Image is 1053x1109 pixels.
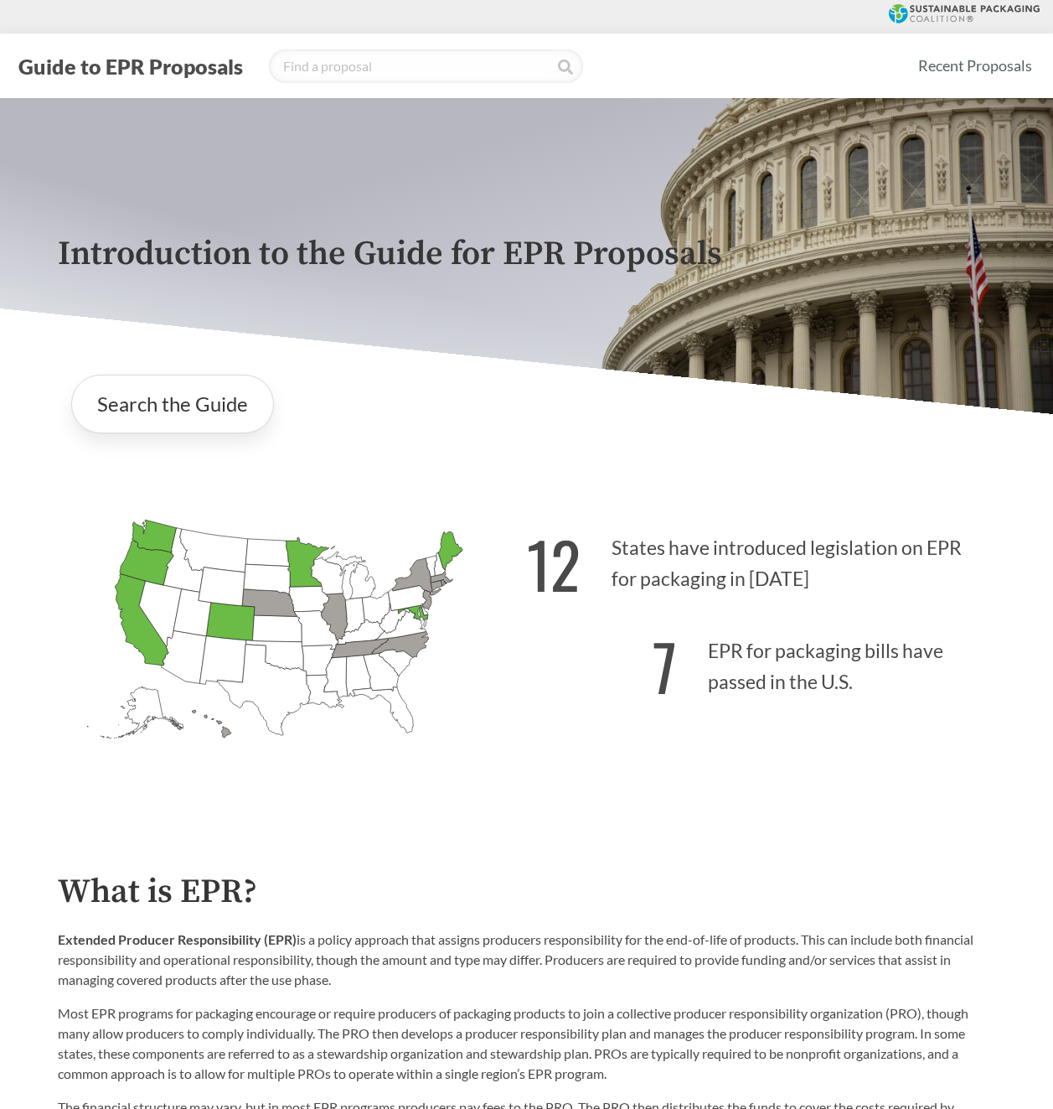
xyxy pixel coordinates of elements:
strong: Extended Producer Responsibility (EPR) [58,931,297,947]
strong: 7 [653,619,677,713]
p: is a policy approach that assigns producers responsibility for the end-of-life of products. This ... [58,930,996,990]
strong: 12 [527,517,581,610]
p: Most EPR programs for packaging encourage or require producers of packaging products to join a co... [58,1003,996,1084]
button: Guide to EPR Proposals [13,53,248,80]
p: Introduction to the Guide for EPR Proposals [58,236,996,273]
input: Find a proposal [269,49,583,83]
a: Recent Proposals [911,47,1040,85]
h2: What is EPR? [58,873,996,911]
p: States have introduced legislation on EPR for packaging in [DATE] [527,507,996,610]
a: Search the Guide [71,375,274,433]
p: EPR for packaging bills have passed in the U.S. [527,610,996,713]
